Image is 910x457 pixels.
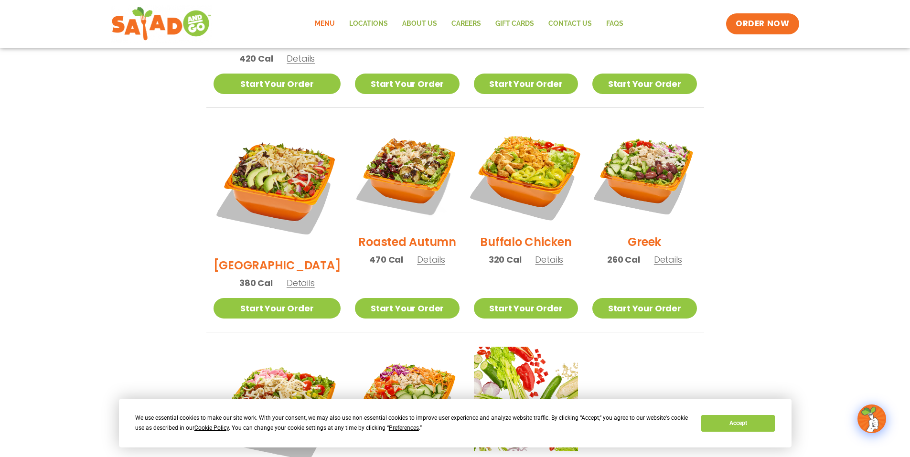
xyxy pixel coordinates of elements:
[592,122,696,226] img: Product photo for Greek Salad
[535,254,563,266] span: Details
[474,347,578,451] img: Product photo for Build Your Own
[214,74,341,94] a: Start Your Order
[369,253,403,266] span: 470 Cal
[287,53,315,64] span: Details
[358,234,456,250] h2: Roasted Autumn
[474,74,578,94] a: Start Your Order
[395,13,444,35] a: About Us
[488,13,541,35] a: GIFT CARDS
[214,298,341,319] a: Start Your Order
[214,122,341,250] img: Product photo for BBQ Ranch Salad
[541,13,599,35] a: Contact Us
[342,13,395,35] a: Locations
[480,234,571,250] h2: Buffalo Chicken
[135,413,690,433] div: We use essential cookies to make our site work. With your consent, we may also use non-essential ...
[701,415,775,432] button: Accept
[592,74,696,94] a: Start Your Order
[111,5,212,43] img: new-SAG-logo-768×292
[308,13,342,35] a: Menu
[599,13,631,35] a: FAQs
[287,277,315,289] span: Details
[489,253,522,266] span: 320 Cal
[726,13,799,34] a: ORDER NOW
[355,122,459,226] img: Product photo for Roasted Autumn Salad
[474,298,578,319] a: Start Your Order
[355,298,459,319] a: Start Your Order
[858,405,885,432] img: wpChatIcon
[239,276,273,289] span: 380 Cal
[592,298,696,319] a: Start Your Order
[389,425,419,431] span: Preferences
[417,254,445,266] span: Details
[308,13,631,35] nav: Menu
[214,257,341,274] h2: [GEOGRAPHIC_DATA]
[444,13,488,35] a: Careers
[355,347,459,451] img: Product photo for Thai Salad
[119,399,792,447] div: Cookie Consent Prompt
[239,52,273,65] span: 420 Cal
[194,425,229,431] span: Cookie Policy
[355,74,459,94] a: Start Your Order
[654,254,682,266] span: Details
[607,253,640,266] span: 260 Cal
[628,234,661,250] h2: Greek
[736,18,789,30] span: ORDER NOW
[465,113,587,235] img: Product photo for Buffalo Chicken Salad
